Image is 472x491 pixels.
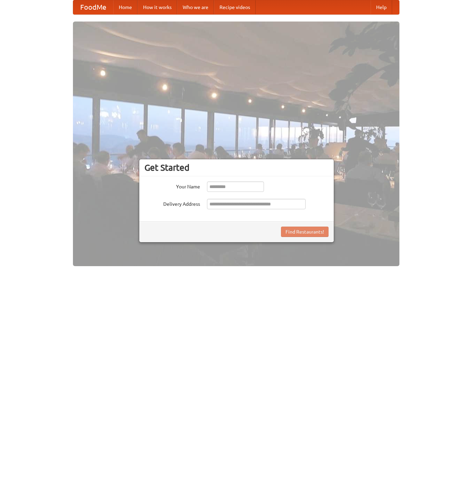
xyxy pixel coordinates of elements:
[144,181,200,190] label: Your Name
[281,227,329,237] button: Find Restaurants!
[214,0,256,14] a: Recipe videos
[113,0,138,14] a: Home
[138,0,177,14] a: How it works
[144,162,329,173] h3: Get Started
[73,0,113,14] a: FoodMe
[144,199,200,208] label: Delivery Address
[177,0,214,14] a: Who we are
[371,0,392,14] a: Help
